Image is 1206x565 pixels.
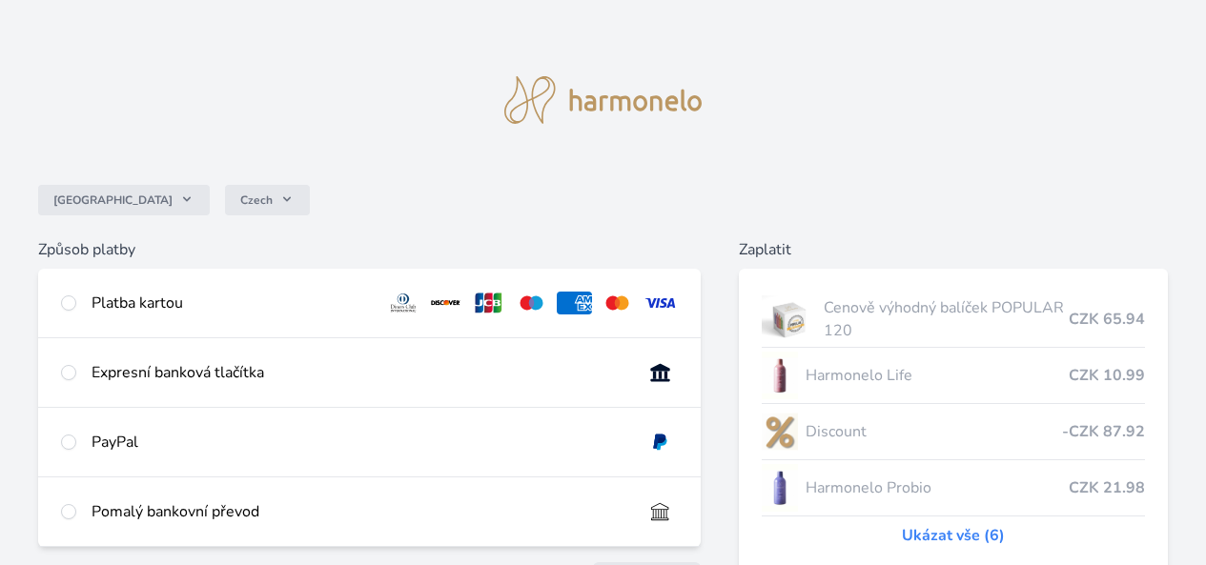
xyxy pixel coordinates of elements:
[225,185,310,215] button: Czech
[806,364,1069,387] span: Harmonelo Life
[806,420,1062,443] span: Discount
[762,408,798,455] img: discount-lo.png
[514,292,549,314] img: maestro.svg
[92,292,371,314] div: Platba kartou
[557,292,592,314] img: amex.svg
[902,524,1005,547] a: Ukázat vše (6)
[53,192,173,208] span: [GEOGRAPHIC_DATA]
[504,76,703,124] img: logo.svg
[1069,364,1145,387] span: CZK 10.99
[643,361,678,384] img: onlineBanking_CZ.svg
[600,292,635,314] img: mc.svg
[824,296,1069,342] span: Cenově výhodný balíček POPULAR 120
[643,431,678,454] img: paypal.svg
[643,292,678,314] img: visa.svg
[240,192,273,208] span: Czech
[428,292,463,314] img: discover.svg
[1062,420,1145,443] span: -CZK 87.92
[1069,308,1145,331] span: CZK 65.94
[1069,476,1145,499] span: CZK 21.98
[38,185,210,215] button: [GEOGRAPHIC_DATA]
[471,292,506,314] img: jcb.svg
[92,500,627,523] div: Pomalý bankovní převod
[806,476,1069,499] span: Harmonelo Probio
[739,238,1168,261] h6: Zaplatit
[386,292,421,314] img: diners.svg
[38,238,701,261] h6: Způsob platby
[762,352,798,399] img: CLEAN_LIFE_se_stinem_x-lo.jpg
[92,361,627,384] div: Expresní banková tlačítka
[762,464,798,512] img: CLEAN_PROBIO_se_stinem_x-lo.jpg
[92,431,627,454] div: PayPal
[643,500,678,523] img: bankTransfer_IBAN.svg
[762,295,816,343] img: popular.jpg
